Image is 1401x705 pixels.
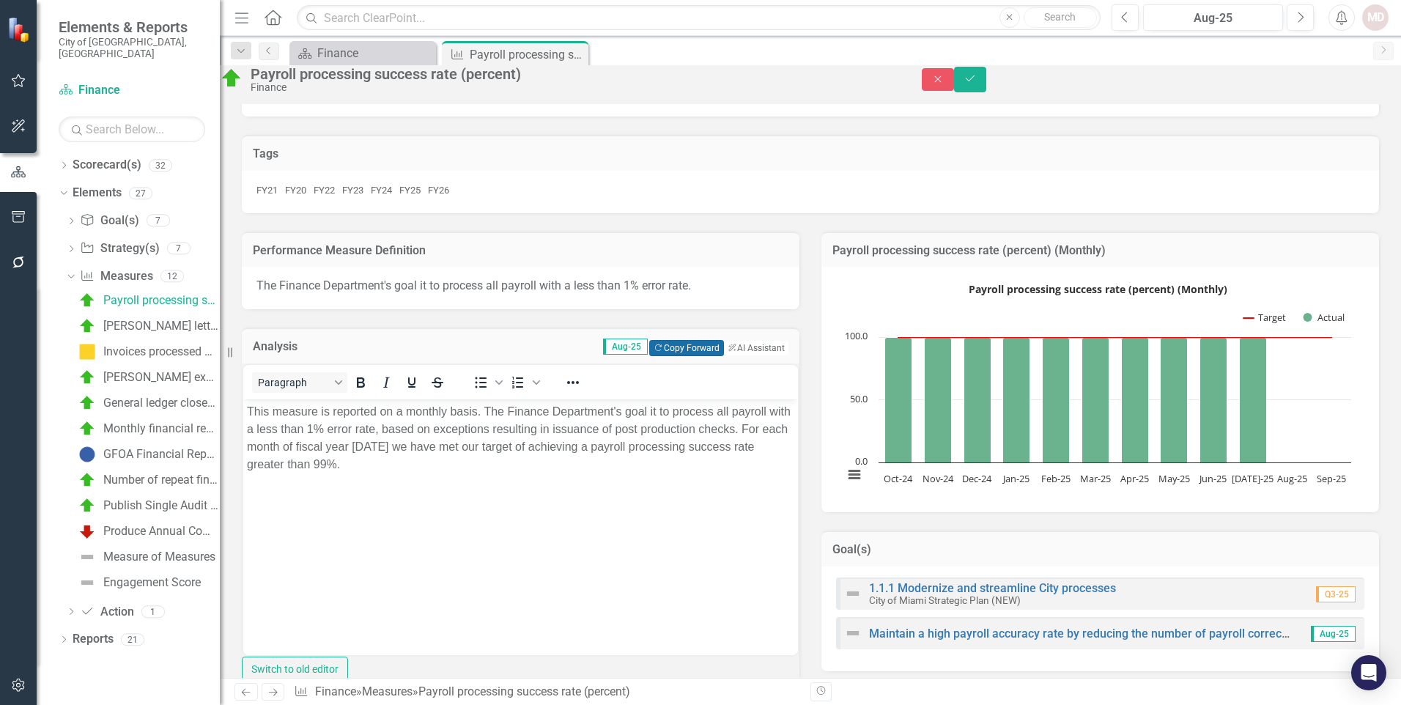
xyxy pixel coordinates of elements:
[103,396,220,410] div: General ledger closed within nine business days following the end of the prior month (percent)
[418,684,630,698] div: Payroll processing success rate (percent)
[103,345,220,358] div: Invoices processed without exception on a monthly basis (percent)
[103,525,220,538] div: Produce Annual Comprehensive Financial Report by the end of second quarter (unit) (Yes-1/No-2)
[399,372,424,393] button: Underline
[147,215,170,227] div: 7
[78,523,96,540] img: Below Plan
[103,422,220,435] div: Monthly financial reports produced [DATE] after the close of the general ledger each month (percent)
[884,472,913,485] text: Oct-24
[103,550,215,564] div: Measure of Measures
[1311,626,1356,642] span: Aug-25
[78,497,96,514] img: On Target
[78,317,96,335] img: On Target
[1200,338,1227,463] path: Jun-25, 99.93. Actual.
[832,543,1368,556] h3: Goal(s)
[1362,4,1389,31] div: MD
[297,5,1101,31] input: Search ClearPoint...
[141,605,165,618] div: 1
[561,372,585,393] button: Reveal or hide additional toolbar items
[252,372,347,393] button: Block Paragraph
[253,340,357,353] h3: Analysis
[399,185,421,196] span: FY25
[371,185,392,196] span: FY24
[603,339,648,355] span: Aug-25
[923,472,954,485] text: Nov-24
[78,369,96,386] img: On Target
[470,45,585,64] div: Payroll processing success rate (percent)
[506,372,542,393] div: Numbered list
[1120,472,1149,485] text: Apr-25
[129,187,152,199] div: 27
[832,244,1368,257] h3: Payroll processing success rate (percent) (Monthly)
[59,36,205,60] small: City of [GEOGRAPHIC_DATA], [GEOGRAPHIC_DATA]
[962,472,992,485] text: Dec-24
[220,67,243,90] img: On Target
[1003,338,1030,463] path: Jan-25, 99.93. Actual.
[256,278,785,295] p: The Finance Department's goal it to process all payroll with a less than 1% error rate.
[103,320,220,333] div: [PERSON_NAME] letters printed and mailed by the 15th of each month (percent)
[59,18,205,36] span: Elements & Reports
[75,289,220,312] a: Payroll processing success rate (percent)
[844,624,862,642] img: Not Defined
[121,633,144,646] div: 21
[1044,11,1076,23] span: Search
[1043,338,1070,463] path: Feb-25, 99.94. Actual.
[850,392,868,405] text: 50.0
[75,340,220,363] a: Invoices processed without exception on a monthly basis (percent)
[869,581,1116,595] a: 1.1.1 Modernize and streamline City processes
[964,338,991,463] path: Dec-24, 99.95. Actual.
[885,337,1333,463] g: Actual, series 2 of 2. Bar series with 12 bars.
[1122,338,1149,463] path: Apr-25, 99.95. Actual.
[836,278,1359,498] svg: Interactive chart
[425,372,450,393] button: Strikethrough
[1024,7,1097,28] button: Search
[256,185,278,196] span: FY21
[103,499,220,512] div: Publish Single Audit per Financial Integrity Principles deadline of [DATE] (unit) (Yes-1/No-2)
[428,185,449,196] span: FY26
[1317,472,1346,485] text: Sep-25
[75,545,215,569] a: Measure of Measures
[342,185,363,196] span: FY23
[1277,472,1307,485] text: Aug-25
[1148,10,1278,27] div: Aug-25
[293,44,432,62] a: Finance
[1041,472,1071,485] text: Feb-25
[836,278,1364,498] div: Payroll processing success rate (percent) (Monthly). Highcharts interactive chart.
[294,684,799,701] div: » »
[80,213,138,229] a: Goal(s)
[73,185,122,202] a: Elements
[75,520,220,543] a: Produce Annual Comprehensive Financial Report by the end of second quarter (unit) (Yes-1/No-2)
[895,334,1335,340] g: Target, series 1 of 2. Line with 12 data points.
[1158,472,1190,485] text: May-25
[103,448,220,461] div: GFOA Financial Reporting Award (Yes-1/No-2)
[80,268,152,285] a: Measures
[78,471,96,489] img: On Target
[258,377,330,388] span: Paragraph
[925,338,952,463] path: Nov-24, 99.96. Actual.
[78,446,96,463] img: No Information
[1351,655,1386,690] div: Open Intercom Messenger
[160,270,184,282] div: 12
[969,282,1227,296] text: Payroll processing success rate (percent) (Monthly)
[59,117,205,142] input: Search Below...
[314,185,335,196] span: FY22
[59,82,205,99] a: Finance
[78,343,96,361] img: Caution
[869,594,1021,606] small: City of Miami Strategic Plan (NEW)
[242,657,348,682] button: Switch to old editor
[348,372,373,393] button: Bold
[103,473,220,487] div: Number of repeat finance audit findings (number)
[251,66,892,82] div: Payroll processing success rate (percent)
[649,340,723,356] button: Copy Forward
[285,185,306,196] span: FY20
[1161,338,1188,463] path: May-25, 99.96. Actual.
[75,391,220,415] a: General ledger closed within nine business days following the end of the prior month (percent)
[1316,586,1356,602] span: Q3-25
[103,294,220,307] div: Payroll processing success rate (percent)
[103,371,220,384] div: [PERSON_NAME] expenditures reimbursed at year end (percent)
[1232,472,1274,485] text: [DATE]-25
[844,585,862,602] img: Not Defined
[844,465,865,485] button: View chart menu, Payroll processing success rate (percent) (Monthly)
[167,243,191,255] div: 7
[75,468,220,492] a: Number of repeat finance audit findings (number)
